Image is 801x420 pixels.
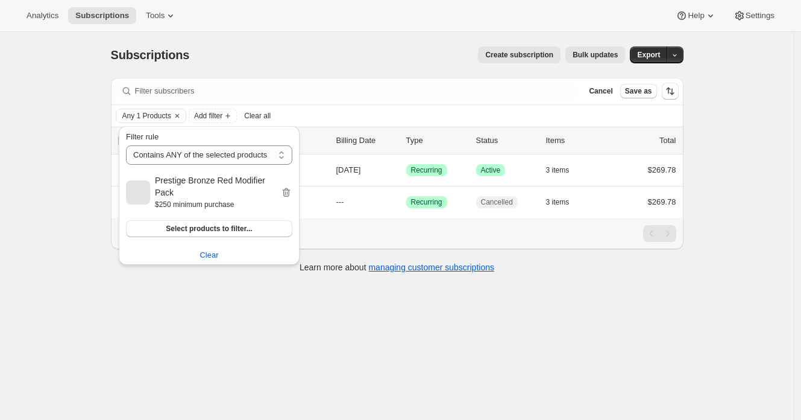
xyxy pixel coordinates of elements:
span: Clear all [244,111,271,121]
button: Tools [139,7,184,24]
button: Add filter [189,109,237,123]
span: Any 1 Products [122,111,171,121]
span: 3 items [546,165,570,175]
p: $250 minimum purchase [155,199,280,211]
span: Settings [746,11,774,21]
button: Save as [620,84,657,98]
span: $269.78 [648,197,676,206]
div: 13681950822[PERSON_NAME][DATE]SuccessRecurringSuccessActive3 items$269.78 [136,162,676,179]
a: managing customer subscriptions [368,262,494,272]
span: Export [637,50,660,60]
p: Total [659,135,676,147]
span: Create subscription [485,50,553,60]
span: Select products to filter... [166,224,252,234]
span: Save as [625,86,652,96]
span: Cancelled [481,197,513,207]
div: Type [406,135,466,147]
span: Filter rule [126,132,159,141]
span: Add filter [194,111,222,121]
h2: Prestige Bronze Red Modifier Pack [155,174,280,199]
button: Create subscription [478,46,561,63]
button: Clear subscription product filter [119,246,300,265]
button: Any 1 Products [116,109,171,122]
span: Help [688,11,704,21]
button: Analytics [19,7,66,24]
p: Learn more about [300,261,494,273]
button: Bulk updates [565,46,625,63]
button: Select products to filter [126,220,292,237]
button: 3 items [546,162,583,179]
span: Cancel [589,86,612,96]
p: Status [476,135,536,147]
nav: Pagination [643,225,676,242]
span: Subscriptions [75,11,129,21]
span: Tools [146,11,165,21]
span: Recurring [411,197,442,207]
span: Active [481,165,501,175]
p: Billing Date [336,135,397,147]
div: Items [546,135,606,147]
span: Subscriptions [111,48,190,62]
span: $269.78 [648,165,676,174]
span: 3 items [546,197,570,207]
div: 13704921190[PERSON_NAME]---SuccessRecurringCancelled3 items$269.78 [136,194,676,211]
button: Export [630,46,667,63]
span: Clear [199,249,218,261]
button: Settings [726,7,782,24]
div: IDCustomerBilling DateTypeStatusItemsTotal [136,135,676,147]
span: --- [336,197,344,206]
button: Cancel [584,84,617,98]
button: 3 items [546,194,583,211]
span: Bulk updates [573,50,618,60]
input: Filter subscribers [135,83,577,100]
button: Sort the results [662,83,679,100]
button: Clear [171,109,183,122]
button: Help [668,7,723,24]
span: [DATE] [336,165,361,174]
button: Clear all [239,109,275,123]
span: Analytics [27,11,58,21]
button: Subscriptions [68,7,136,24]
span: Recurring [411,165,442,175]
